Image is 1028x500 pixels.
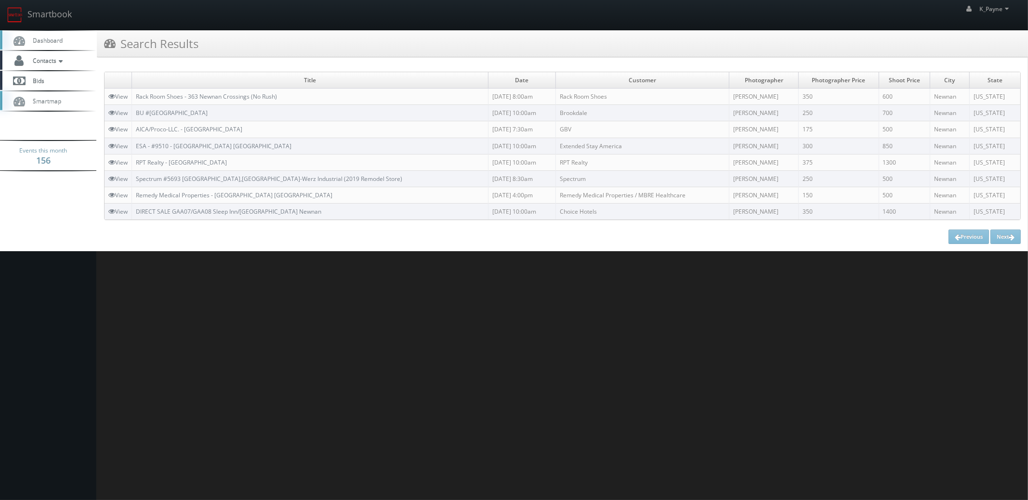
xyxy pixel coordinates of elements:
[729,105,799,121] td: [PERSON_NAME]
[555,138,729,154] td: Extended Stay America
[108,109,128,117] a: View
[108,92,128,101] a: View
[879,187,930,203] td: 500
[36,154,51,166] strong: 156
[488,89,555,105] td: [DATE] 8:00am
[104,35,198,52] h3: Search Results
[136,92,277,101] a: Rack Room Shoes - 363 Newnan Crossings (No Rush)
[969,170,1020,187] td: [US_STATE]
[729,72,799,89] td: Photographer
[969,105,1020,121] td: [US_STATE]
[488,105,555,121] td: [DATE] 10:00am
[930,154,969,170] td: Newnan
[555,170,729,187] td: Spectrum
[729,89,799,105] td: [PERSON_NAME]
[879,170,930,187] td: 500
[488,187,555,203] td: [DATE] 4:00pm
[136,175,402,183] a: Spectrum #5693 [GEOGRAPHIC_DATA],[GEOGRAPHIC_DATA]-Werz Industrial (2019 Remodel Store)
[136,158,227,167] a: RPT Realty - [GEOGRAPHIC_DATA]
[555,154,729,170] td: RPT Realty
[879,121,930,138] td: 500
[799,154,879,170] td: 375
[879,204,930,220] td: 1400
[969,154,1020,170] td: [US_STATE]
[108,125,128,133] a: View
[930,187,969,203] td: Newnan
[28,36,63,44] span: Dashboard
[108,175,128,183] a: View
[555,187,729,203] td: Remedy Medical Properties / MBRE Healthcare
[555,89,729,105] td: Rack Room Shoes
[930,138,969,154] td: Newnan
[555,121,729,138] td: GBV
[136,207,321,216] a: DIRECT SALE GAA07/GAA08 Sleep Inn/[GEOGRAPHIC_DATA] Newnan
[108,142,128,150] a: View
[555,204,729,220] td: Choice Hotels
[980,5,1012,13] span: K_Payne
[969,121,1020,138] td: [US_STATE]
[28,77,44,85] span: Bids
[930,170,969,187] td: Newnan
[930,89,969,105] td: Newnan
[729,187,799,203] td: [PERSON_NAME]
[879,105,930,121] td: 700
[20,146,67,155] span: Events this month
[136,142,291,150] a: ESA - #9510 - [GEOGRAPHIC_DATA] [GEOGRAPHIC_DATA]
[799,187,879,203] td: 150
[132,72,488,89] td: Title
[799,170,879,187] td: 250
[729,204,799,220] td: [PERSON_NAME]
[488,121,555,138] td: [DATE] 7:30am
[488,170,555,187] td: [DATE] 8:30am
[799,138,879,154] td: 300
[28,56,65,64] span: Contacts
[136,109,208,117] a: BU #[GEOGRAPHIC_DATA]
[799,105,879,121] td: 250
[930,204,969,220] td: Newnan
[799,121,879,138] td: 175
[488,204,555,220] td: [DATE] 10:00am
[930,105,969,121] td: Newnan
[729,170,799,187] td: [PERSON_NAME]
[555,72,729,89] td: Customer
[969,89,1020,105] td: [US_STATE]
[555,105,729,121] td: Brookdale
[136,191,332,199] a: Remedy Medical Properties - [GEOGRAPHIC_DATA] [GEOGRAPHIC_DATA]
[930,121,969,138] td: Newnan
[799,89,879,105] td: 350
[969,72,1020,89] td: State
[108,158,128,167] a: View
[488,72,555,89] td: Date
[108,191,128,199] a: View
[879,138,930,154] td: 850
[28,97,61,105] span: Smartmap
[729,154,799,170] td: [PERSON_NAME]
[7,7,23,23] img: smartbook-logo.png
[799,72,879,89] td: Photographer Price
[969,138,1020,154] td: [US_STATE]
[488,138,555,154] td: [DATE] 10:00am
[879,72,930,89] td: Shoot Price
[729,138,799,154] td: [PERSON_NAME]
[108,207,128,216] a: View
[799,204,879,220] td: 350
[969,187,1020,203] td: [US_STATE]
[969,204,1020,220] td: [US_STATE]
[729,121,799,138] td: [PERSON_NAME]
[879,89,930,105] td: 600
[879,154,930,170] td: 1300
[930,72,969,89] td: City
[136,125,242,133] a: AICA/Proco-LLC. - [GEOGRAPHIC_DATA]
[488,154,555,170] td: [DATE] 10:00am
